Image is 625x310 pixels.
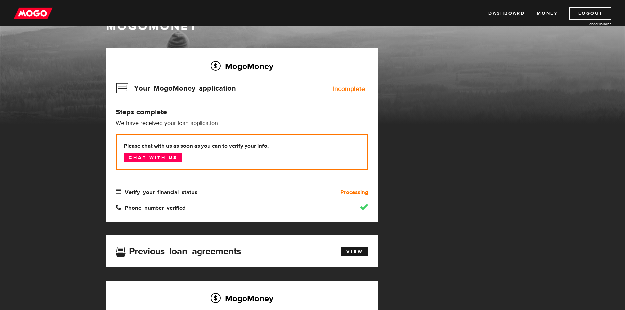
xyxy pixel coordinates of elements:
[124,142,360,150] b: Please chat with us as soon as you can to verify your info.
[493,156,625,310] iframe: LiveChat chat widget
[116,204,186,210] span: Phone number verified
[124,153,182,162] a: Chat with us
[116,291,368,305] h2: MogoMoney
[340,188,368,196] b: Processing
[537,7,558,20] a: Money
[562,22,611,26] a: Lender licences
[116,246,241,255] h3: Previous loan agreements
[116,119,368,127] p: We have received your loan application
[14,7,53,20] img: mogo_logo-11ee424be714fa7cbb0f0f49df9e16ec.png
[333,86,365,92] div: Incomplete
[488,7,525,20] a: Dashboard
[341,247,368,256] a: View
[106,20,519,33] h1: MogoMoney
[116,59,368,73] h2: MogoMoney
[116,189,197,194] span: Verify your financial status
[116,80,236,97] h3: Your MogoMoney application
[116,108,368,117] h4: Steps complete
[569,7,611,20] a: Logout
